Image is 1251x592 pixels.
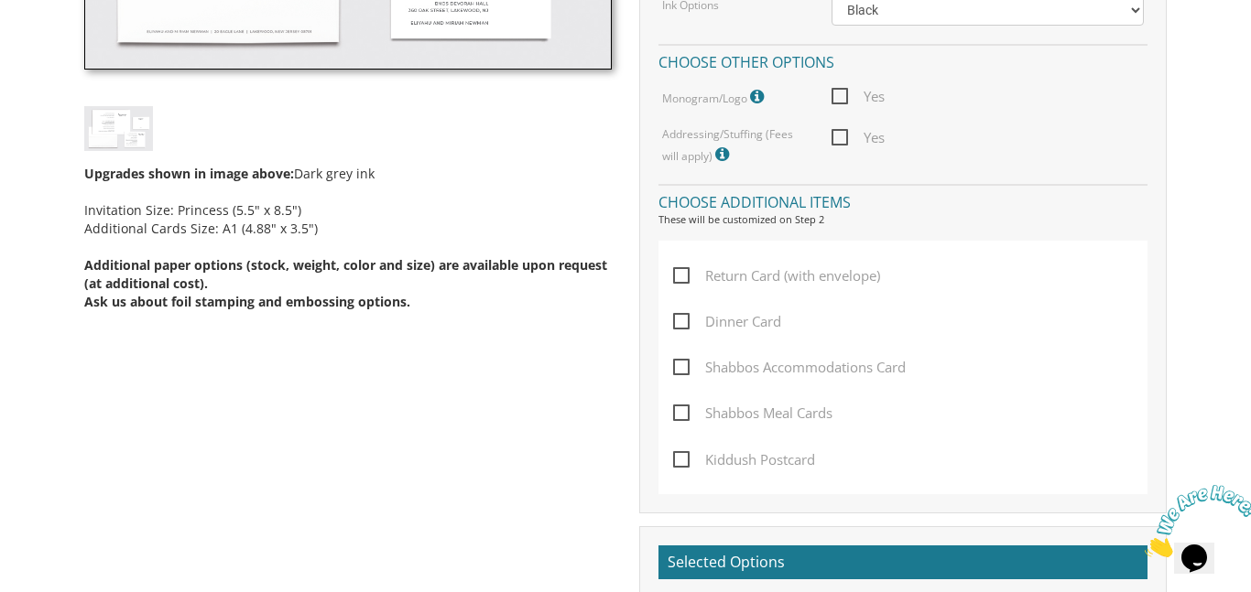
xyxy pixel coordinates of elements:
span: Dinner Card [673,310,781,333]
span: Ask us about foil stamping and embossing options. [84,293,410,310]
h2: Selected Options [658,545,1148,580]
h4: Choose additional items [658,184,1148,216]
span: Yes [832,85,885,108]
span: Yes [832,126,885,149]
div: These will be customized on Step 2 [658,212,1148,227]
span: Shabbos Accommodations Card [673,356,906,379]
span: Additional paper options (stock, weight, color and size) are available upon request (at additiona... [84,256,607,292]
label: Monogram/Logo [662,85,768,109]
span: Shabbos Meal Cards [673,402,832,425]
span: Upgrades shown in image above: [84,165,294,182]
div: Dark grey ink Invitation Size: Princess (5.5" x 8.5") Additional Cards Size: A1 (4.88" x 3.5") [84,151,612,311]
img: bminv-thumb-19.jpg [84,106,153,151]
label: Addressing/Stuffing (Fees will apply) [662,126,804,166]
h4: Choose other options [658,44,1148,76]
span: Kiddush Postcard [673,448,815,471]
img: Chat attention grabber [7,7,121,80]
iframe: chat widget [1137,478,1251,565]
span: Return Card (with envelope) [673,264,880,287]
